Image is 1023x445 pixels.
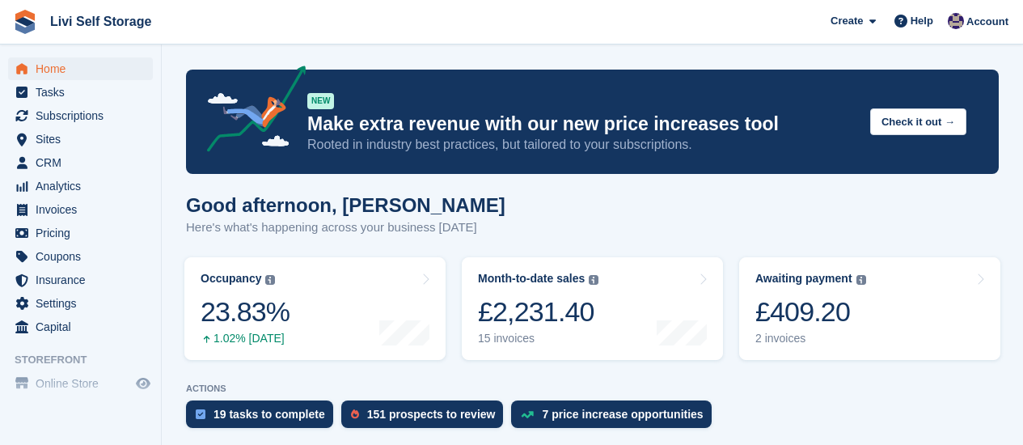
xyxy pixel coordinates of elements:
[36,151,133,174] span: CRM
[186,384,999,394] p: ACTIONS
[948,13,964,29] img: Jim
[511,400,719,436] a: 7 price increase opportunities
[831,13,863,29] span: Create
[856,275,866,285] img: icon-info-grey-7440780725fd019a000dd9b08b2336e03edf1995a4989e88bcd33f0948082b44.svg
[8,269,153,291] a: menu
[36,128,133,150] span: Sites
[201,295,290,328] div: 23.83%
[36,104,133,127] span: Subscriptions
[542,408,703,421] div: 7 price increase opportunities
[36,292,133,315] span: Settings
[36,222,133,244] span: Pricing
[341,400,512,436] a: 151 prospects to review
[8,104,153,127] a: menu
[265,275,275,285] img: icon-info-grey-7440780725fd019a000dd9b08b2336e03edf1995a4989e88bcd33f0948082b44.svg
[755,295,866,328] div: £409.20
[36,81,133,104] span: Tasks
[193,66,306,158] img: price-adjustments-announcement-icon-8257ccfd72463d97f412b2fc003d46551f7dbcb40ab6d574587a9cd5c0d94...
[213,408,325,421] div: 19 tasks to complete
[186,194,505,216] h1: Good afternoon, [PERSON_NAME]
[521,411,534,418] img: price_increase_opportunities-93ffe204e8149a01c8c9dc8f82e8f89637d9d84a8eef4429ea346261dce0b2c0.svg
[8,198,153,221] a: menu
[8,245,153,268] a: menu
[739,257,1000,360] a: Awaiting payment £409.20 2 invoices
[307,112,857,136] p: Make extra revenue with our new price increases tool
[8,222,153,244] a: menu
[184,257,446,360] a: Occupancy 23.83% 1.02% [DATE]
[307,136,857,154] p: Rooted in industry best practices, but tailored to your subscriptions.
[8,151,153,174] a: menu
[8,292,153,315] a: menu
[36,175,133,197] span: Analytics
[462,257,723,360] a: Month-to-date sales £2,231.40 15 invoices
[351,409,359,419] img: prospect-51fa495bee0391a8d652442698ab0144808aea92771e9ea1ae160a38d050c398.svg
[44,8,158,35] a: Livi Self Storage
[13,10,37,34] img: stora-icon-8386f47178a22dfd0bd8f6a31ec36ba5ce8667c1dd55bd0f319d3a0aa187defe.svg
[8,128,153,150] a: menu
[8,81,153,104] a: menu
[478,272,585,286] div: Month-to-date sales
[755,272,852,286] div: Awaiting payment
[367,408,496,421] div: 151 prospects to review
[8,372,153,395] a: menu
[307,93,334,109] div: NEW
[8,57,153,80] a: menu
[15,352,161,368] span: Storefront
[36,245,133,268] span: Coupons
[870,108,966,135] button: Check it out →
[201,332,290,345] div: 1.02% [DATE]
[8,175,153,197] a: menu
[133,374,153,393] a: Preview store
[966,14,1008,30] span: Account
[36,316,133,338] span: Capital
[8,316,153,338] a: menu
[36,57,133,80] span: Home
[186,218,505,237] p: Here's what's happening across your business [DATE]
[186,400,341,436] a: 19 tasks to complete
[478,332,598,345] div: 15 invoices
[911,13,933,29] span: Help
[196,409,205,419] img: task-75834270c22a3079a89374b754ae025e5fb1db73e45f91037f5363f120a921f8.svg
[201,272,261,286] div: Occupancy
[478,295,598,328] div: £2,231.40
[589,275,598,285] img: icon-info-grey-7440780725fd019a000dd9b08b2336e03edf1995a4989e88bcd33f0948082b44.svg
[755,332,866,345] div: 2 invoices
[36,372,133,395] span: Online Store
[36,269,133,291] span: Insurance
[36,198,133,221] span: Invoices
